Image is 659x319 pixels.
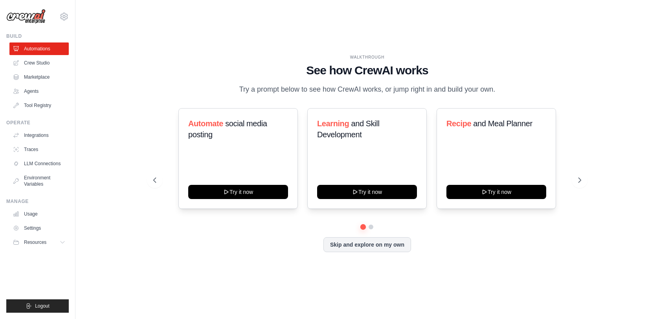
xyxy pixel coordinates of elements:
[235,84,499,95] p: Try a prompt below to see how CrewAI works, or jump right in and build your own.
[188,185,288,199] button: Try it now
[6,120,69,126] div: Operate
[188,119,267,139] span: social media posting
[9,71,69,83] a: Marketplace
[6,198,69,205] div: Manage
[9,208,69,220] a: Usage
[9,42,69,55] a: Automations
[473,119,532,128] span: and Meal Planner
[9,143,69,156] a: Traces
[24,239,46,245] span: Resources
[9,222,69,234] a: Settings
[620,281,659,319] iframe: Chat Widget
[153,54,581,60] div: WALKTHROUGH
[35,303,50,309] span: Logout
[9,236,69,249] button: Resources
[9,157,69,170] a: LLM Connections
[9,57,69,69] a: Crew Studio
[9,129,69,142] a: Integrations
[446,185,546,199] button: Try it now
[317,119,349,128] span: Learning
[323,237,411,252] button: Skip and explore on my own
[9,171,69,190] a: Environment Variables
[6,299,69,313] button: Logout
[6,9,46,24] img: Logo
[9,85,69,98] a: Agents
[446,119,471,128] span: Recipe
[9,99,69,112] a: Tool Registry
[6,33,69,39] div: Build
[317,119,379,139] span: and Skill Development
[188,119,223,128] span: Automate
[153,63,581,77] h1: See how CrewAI works
[317,185,417,199] button: Try it now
